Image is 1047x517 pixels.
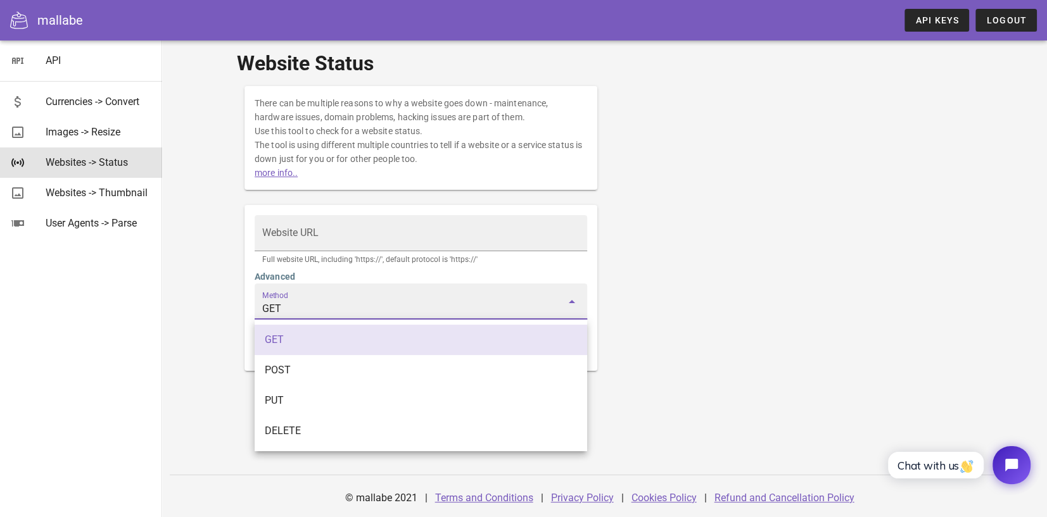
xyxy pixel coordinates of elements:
[631,492,697,504] a: Cookies Policy
[46,187,152,199] div: Websites -> Thumbnail
[338,483,425,513] div: © mallabe 2021
[714,492,854,504] a: Refund and Cancellation Policy
[46,96,152,108] div: Currencies -> Convert
[904,9,969,32] a: API Keys
[46,217,152,229] div: User Agents -> Parse
[541,483,543,513] div: |
[435,492,533,504] a: Terms and Conditions
[37,11,83,30] div: mallabe
[915,15,959,25] span: API Keys
[255,270,587,283] h4: Advanced
[244,86,597,190] div: There can be multiple reasons to why a website goes down - maintenance, hardware issues, domain p...
[262,256,580,263] div: Full website URL, including 'https://', default protocol is 'https://'
[237,48,972,78] h1: Website Status
[975,9,1037,32] button: Logout
[265,425,577,437] div: DELETE
[704,483,707,513] div: |
[265,364,577,376] div: POST
[265,394,577,406] div: PUT
[46,54,152,66] div: API
[425,483,428,513] div: |
[46,156,152,168] div: Websites -> Status
[874,435,1041,495] iframe: Tidio Chat
[621,483,624,513] div: |
[986,15,1027,25] span: Logout
[265,333,577,346] div: GET
[262,291,288,301] label: Method
[46,126,152,138] div: Images -> Resize
[255,168,298,178] a: more info..
[551,492,614,504] a: Privacy Policy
